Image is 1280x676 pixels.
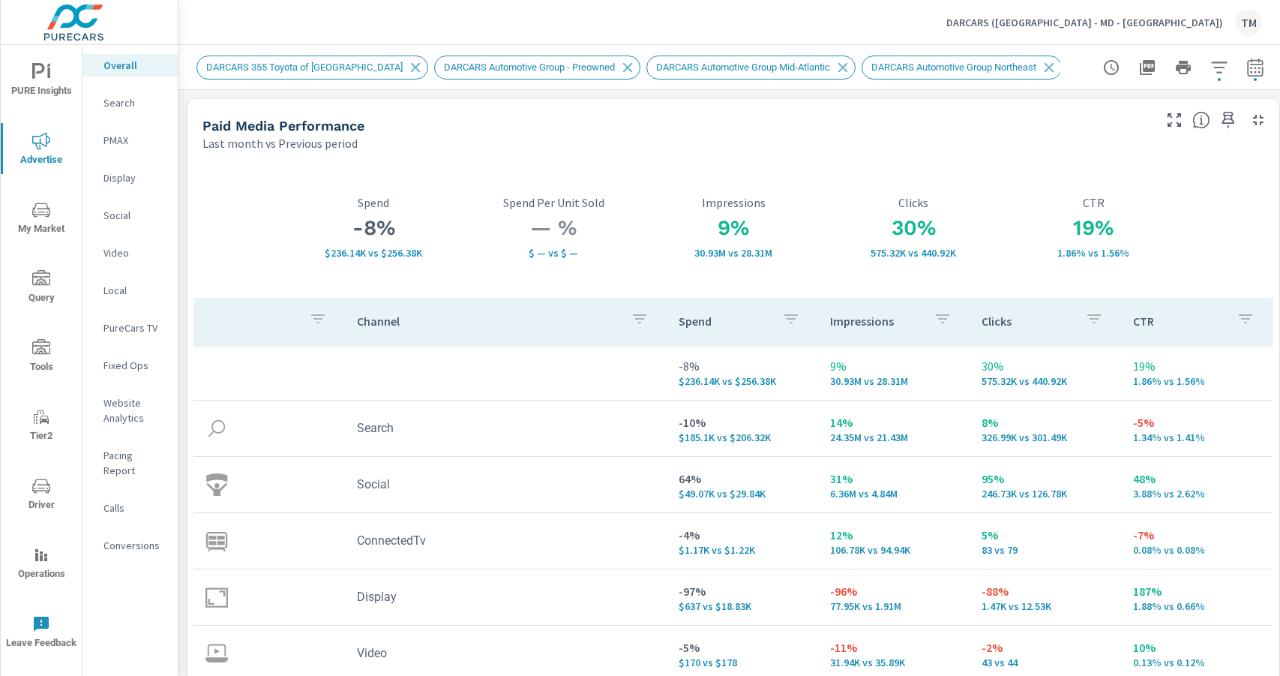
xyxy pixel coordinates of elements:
[5,201,77,238] span: My Market
[1168,53,1198,83] button: Print Report
[982,544,1109,556] p: 83 vs 79
[982,582,1109,600] p: -88%
[830,488,958,500] p: 6,359,138 vs 4,840,588
[5,132,77,169] span: Advertise
[345,409,667,447] td: Search
[82,242,178,264] div: Video
[82,444,178,482] div: Pacing Report
[679,656,806,668] p: $170 vs $178
[345,634,667,672] td: Video
[830,638,958,656] p: -11%
[103,208,166,223] p: Social
[643,215,823,241] h3: 9%
[647,62,839,73] span: DARCARS Automotive Group Mid-Atlantic
[982,431,1109,443] p: 326,992 vs 301,494
[1133,582,1261,600] p: 187%
[205,642,228,665] img: icon-video.svg
[205,417,228,440] img: icon-search.svg
[679,526,806,544] p: -4%
[345,465,667,503] td: Social
[82,92,178,114] div: Search
[830,357,958,375] p: 9%
[1133,375,1261,387] p: 1.86% vs 1.56%
[823,196,1003,209] p: Clicks
[463,247,643,259] p: $ — vs $ —
[1133,470,1261,488] p: 48%
[202,118,364,134] h5: Paid Media Performance
[982,375,1109,387] p: 575,317 vs 440,922
[1216,108,1240,132] span: Save this to your personalized report
[202,134,358,152] p: Last month vs Previous period
[1133,357,1261,375] p: 19%
[283,196,463,209] p: Spend
[463,215,643,241] h3: — %
[946,16,1223,29] p: DARCARS ([GEOGRAPHIC_DATA] - MD - [GEOGRAPHIC_DATA])
[1003,215,1183,241] h3: 19%
[82,167,178,189] div: Display
[830,600,958,612] p: 77,945 vs 1,910,370
[1003,196,1183,209] p: CTR
[82,279,178,302] div: Local
[823,247,1003,259] p: 575,317 vs 440,922
[103,320,166,335] p: PureCars TV
[463,196,643,209] p: Spend Per Unit Sold
[5,615,77,652] span: Leave Feedback
[830,431,958,443] p: 24,350,940 vs 21,431,314
[982,656,1109,668] p: 43 vs 44
[830,656,958,668] p: 31,944 vs 35,893
[103,58,166,73] p: Overall
[82,54,178,77] div: Overall
[5,408,77,445] span: Tier2
[679,357,806,375] p: -8%
[103,448,166,478] p: Pacing Report
[830,470,958,488] p: 31%
[679,600,806,612] p: $637 vs $18,832
[1192,111,1210,129] span: Understand performance metrics over the selected time range.
[1132,53,1162,83] button: "Export Report to PDF"
[830,413,958,431] p: 14%
[435,62,624,73] span: DARCARS Automotive Group - Preowned
[1240,53,1270,83] button: Select Date Range
[862,62,1045,73] span: DARCARS Automotive Group Northeast
[643,196,823,209] p: Impressions
[679,582,806,600] p: -97%
[1133,600,1261,612] p: 1.88% vs 0.66%
[982,413,1109,431] p: 8%
[1133,526,1261,544] p: -7%
[830,544,958,556] p: 106,783 vs 94,940
[679,375,806,387] p: $236,142 vs $256,385
[1133,544,1261,556] p: 0.08% vs 0.08%
[103,538,166,553] p: Conversions
[283,247,463,259] p: $236.14K vs $256.38K
[1133,314,1225,329] p: CTR
[679,638,806,656] p: -5%
[982,357,1109,375] p: 30%
[5,270,77,307] span: Query
[345,521,667,560] td: ConnectedTv
[357,314,619,329] p: Channel
[103,245,166,260] p: Video
[82,497,178,519] div: Calls
[679,314,770,329] p: Spend
[1133,488,1261,500] p: 3.88% vs 2.62%
[1204,53,1234,83] button: Apply Filters
[283,215,463,241] h3: -8%
[982,526,1109,544] p: 5%
[103,283,166,298] p: Local
[345,578,667,616] td: Display
[982,314,1073,329] p: Clicks
[196,56,428,80] div: DARCARS 355 Toyota of [GEOGRAPHIC_DATA]
[103,133,166,148] p: PMAX
[830,582,958,600] p: -96%
[82,204,178,227] div: Social
[646,56,856,80] div: DARCARS Automotive Group Mid-Atlantic
[679,413,806,431] p: -10%
[982,488,1109,500] p: 246,730 vs 126,778
[197,62,412,73] span: DARCARS 355 Toyota of [GEOGRAPHIC_DATA]
[82,392,178,429] div: Website Analytics
[103,500,166,515] p: Calls
[103,170,166,185] p: Display
[830,314,922,329] p: Impressions
[982,470,1109,488] p: 95%
[679,544,806,556] p: $1,168 vs $1,220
